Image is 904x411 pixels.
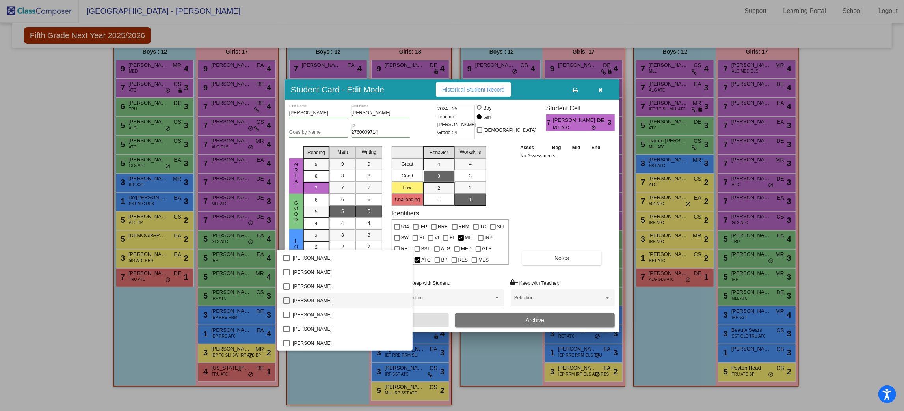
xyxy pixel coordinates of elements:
[293,322,406,336] span: [PERSON_NAME]
[293,350,406,364] span: [PERSON_NAME]
[293,279,406,293] span: [PERSON_NAME]
[293,251,406,265] span: [PERSON_NAME]
[293,308,406,322] span: [PERSON_NAME]
[293,336,406,350] span: [PERSON_NAME]
[293,265,406,279] span: [PERSON_NAME]
[293,293,406,308] span: [PERSON_NAME]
